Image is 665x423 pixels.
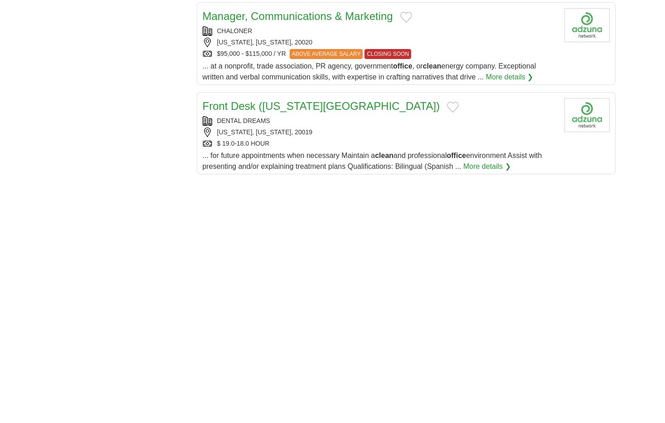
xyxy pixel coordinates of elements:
[203,26,557,36] div: CHALONER
[203,128,557,137] div: [US_STATE], [US_STATE], 20019
[564,8,610,42] img: Company logo
[203,100,440,112] a: Front Desk ([US_STATE][GEOGRAPHIC_DATA])
[203,139,557,148] div: $ 19.0-18.0 HOUR
[203,10,393,22] a: Manager, Communications & Marketing
[463,161,511,172] a: More details ❯
[203,116,557,126] div: DENTAL DREAMS
[393,62,413,70] strong: office
[486,72,534,83] a: More details ❯
[203,49,557,59] div: $95,000 - $115,000 / YR
[400,12,412,23] button: Add to favorite jobs
[203,62,536,81] span: ... at a nonprofit, trade association, PR agency, government , or energy company. Exceptional wri...
[203,38,557,47] div: [US_STATE], [US_STATE], 20020
[447,152,466,159] strong: office
[375,152,393,159] strong: clean
[564,98,610,132] img: Company logo
[290,49,363,59] span: ABOVE AVERAGE SALARY
[364,49,411,59] span: CLOSING SOON
[447,102,459,113] button: Add to favorite jobs
[423,62,442,70] strong: clean
[203,152,542,170] span: ... for future appointments when necessary Maintain a and professional environment Assist with pr...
